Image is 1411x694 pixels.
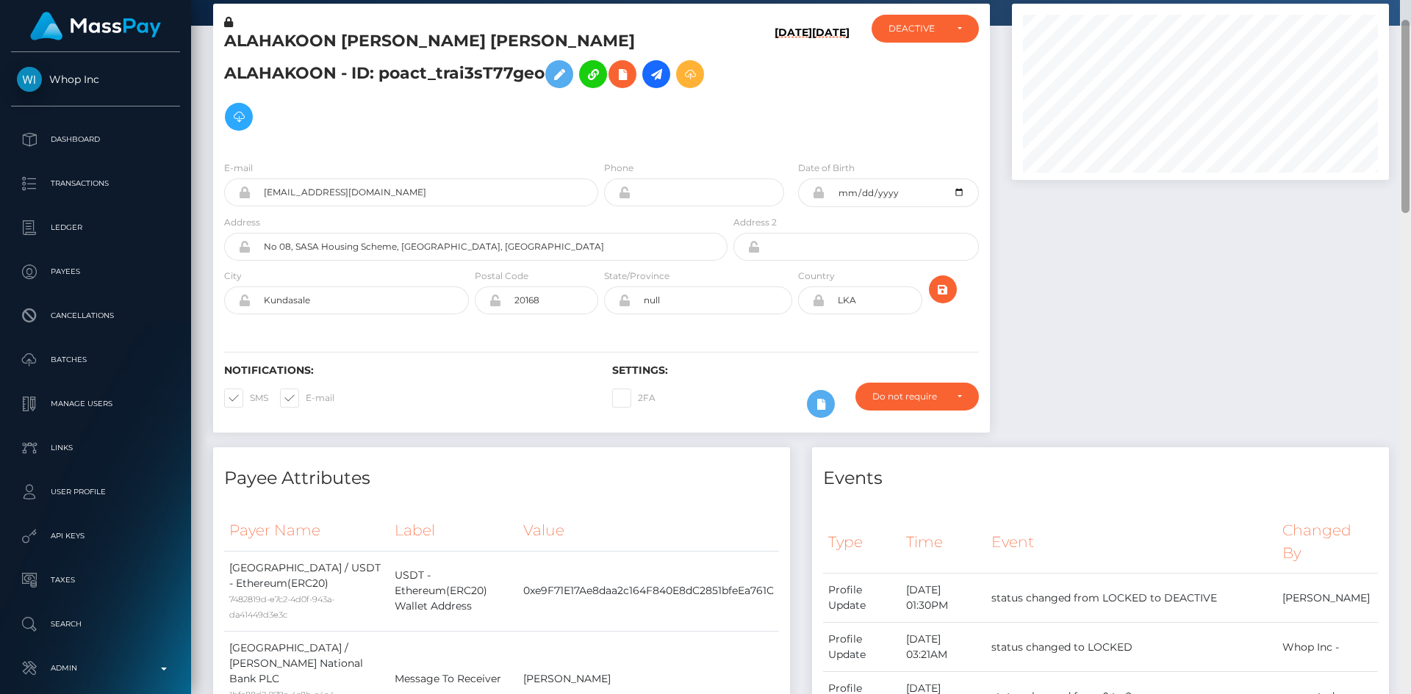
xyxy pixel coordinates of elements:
[11,518,180,554] a: API Keys
[17,525,174,547] p: API Keys
[11,209,180,246] a: Ledger
[823,510,901,573] th: Type
[986,623,1277,672] td: status changed to LOCKED
[872,15,979,43] button: DEACTIVE
[775,26,812,143] h6: [DATE]
[224,551,389,631] td: [GEOGRAPHIC_DATA] / USDT - Ethereum(ERC20)
[812,26,850,143] h6: [DATE]
[224,388,268,408] label: SMS
[224,216,260,229] label: Address
[612,364,978,377] h6: Settings:
[518,551,779,631] td: 0xe9F71E17Ae8daa2c164F840E8dC2851bfeEa761C
[17,349,174,371] p: Batches
[1277,623,1378,672] td: Whop Inc -
[17,569,174,591] p: Taxes
[224,364,590,377] h6: Notifications:
[823,574,901,623] td: Profile Update
[17,657,174,679] p: Admin
[17,217,174,239] p: Ledger
[17,305,174,327] p: Cancellations
[986,574,1277,623] td: status changed from LOCKED to DEACTIVE
[642,60,670,88] a: Initiate Payout
[823,466,1378,491] h4: Events
[229,594,334,620] small: 7482819d-e7c2-4d0f-943a-da41449d3e3c
[389,551,518,631] td: USDT - Ethereum(ERC20) Wallet Address
[11,606,180,643] a: Search
[11,297,180,334] a: Cancellations
[475,270,528,283] label: Postal Code
[11,386,180,422] a: Manage Users
[17,67,42,92] img: Whop Inc
[733,216,777,229] label: Address 2
[11,474,180,510] a: User Profile
[518,510,779,551] th: Value
[11,253,180,290] a: Payees
[17,129,174,151] p: Dashboard
[224,466,779,491] h4: Payee Attributes
[901,623,985,672] td: [DATE] 03:21AM
[11,73,180,86] span: Whop Inc
[17,613,174,635] p: Search
[389,510,518,551] th: Label
[11,341,180,378] a: Batches
[612,388,656,408] label: 2FA
[17,393,174,415] p: Manage Users
[986,510,1277,573] th: Event
[11,165,180,202] a: Transactions
[888,23,945,35] div: DEACTIVE
[224,510,389,551] th: Payer Name
[17,261,174,283] p: Payees
[17,173,174,195] p: Transactions
[11,121,180,158] a: Dashboard
[280,388,334,408] label: E-mail
[11,650,180,687] a: Admin
[901,574,985,623] td: [DATE] 01:30PM
[30,12,161,40] img: MassPay Logo
[823,623,901,672] td: Profile Update
[1277,510,1378,573] th: Changed By
[798,270,835,283] label: Country
[901,510,985,573] th: Time
[17,437,174,459] p: Links
[11,430,180,466] a: Links
[224,270,242,283] label: City
[1277,574,1378,623] td: [PERSON_NAME]
[798,162,855,175] label: Date of Birth
[604,162,633,175] label: Phone
[224,30,719,138] h5: ALAHAKOON [PERSON_NAME] [PERSON_NAME] ALAHAKOON - ID: poact_trai3sT77geo
[604,270,669,283] label: State/Province
[17,481,174,503] p: User Profile
[11,562,180,599] a: Taxes
[872,391,945,402] div: Do not require
[855,383,979,411] button: Do not require
[224,162,253,175] label: E-mail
